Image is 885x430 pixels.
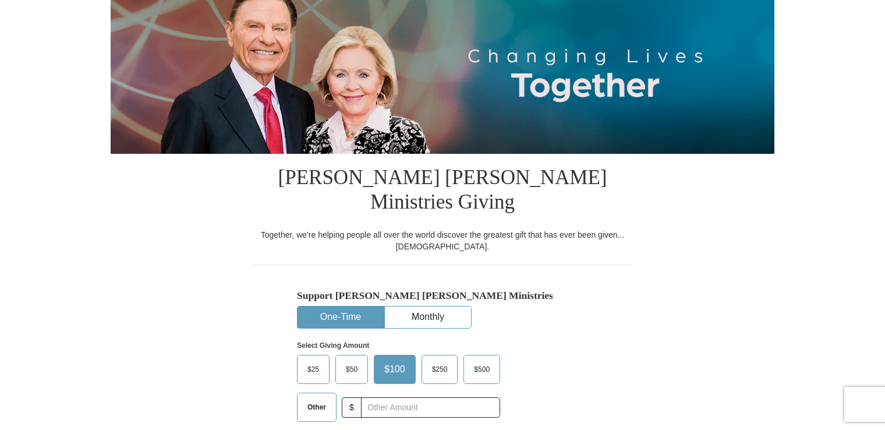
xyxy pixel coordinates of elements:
div: Together, we're helping people all over the world discover the greatest gift that has ever been g... [253,229,632,252]
span: Other [302,399,332,416]
span: $25 [302,361,325,378]
span: $100 [378,361,411,378]
button: Monthly [385,306,471,328]
h1: [PERSON_NAME] [PERSON_NAME] Ministries Giving [253,154,632,229]
span: $500 [468,361,495,378]
span: $ [342,397,362,418]
h5: Support [PERSON_NAME] [PERSON_NAME] Ministries [297,290,588,302]
input: Other Amount [361,397,500,418]
span: $50 [340,361,363,378]
strong: Select Giving Amount [297,341,369,350]
button: One-Time [298,306,384,328]
span: $250 [426,361,454,378]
